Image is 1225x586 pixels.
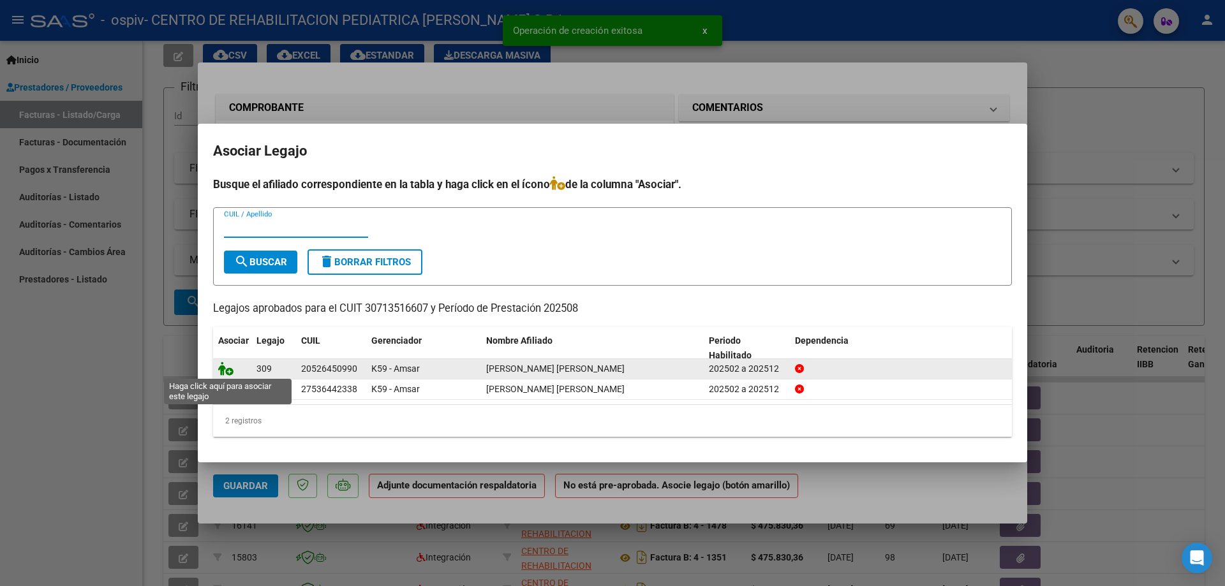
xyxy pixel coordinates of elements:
[709,335,752,360] span: Periodo Habilitado
[790,327,1013,369] datatable-header-cell: Dependencia
[371,384,420,394] span: K59 - Amsar
[213,405,1012,437] div: 2 registros
[371,335,422,346] span: Gerenciador
[301,362,357,376] div: 20526450990
[296,327,366,369] datatable-header-cell: CUIL
[256,384,272,394] span: 308
[486,363,625,374] span: ROMANO OCAÑA THIAGO YOEL
[213,327,251,369] datatable-header-cell: Asociar
[234,256,287,268] span: Buscar
[486,384,625,394] span: ROMANO OCAÑA MIA JAZMIN
[301,382,357,397] div: 27536442338
[486,335,553,346] span: Nombre Afiliado
[371,363,420,374] span: K59 - Amsar
[213,301,1012,317] p: Legajos aprobados para el CUIT 30713516607 y Período de Prestación 202508
[224,251,297,274] button: Buscar
[319,256,411,268] span: Borrar Filtros
[795,335,849,346] span: Dependencia
[213,176,1012,193] h4: Busque el afiliado correspondiente en la tabla y haga click en el ícono de la columna "Asociar".
[319,254,334,269] mat-icon: delete
[251,327,296,369] datatable-header-cell: Legajo
[704,327,790,369] datatable-header-cell: Periodo Habilitado
[366,327,481,369] datatable-header-cell: Gerenciador
[709,382,785,397] div: 202502 a 202512
[481,327,704,369] datatable-header-cell: Nombre Afiliado
[213,139,1012,163] h2: Asociar Legajo
[256,363,272,374] span: 309
[709,362,785,376] div: 202502 a 202512
[256,335,285,346] span: Legajo
[301,335,320,346] span: CUIL
[218,335,249,346] span: Asociar
[308,249,422,275] button: Borrar Filtros
[1182,543,1212,573] div: Open Intercom Messenger
[234,254,249,269] mat-icon: search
